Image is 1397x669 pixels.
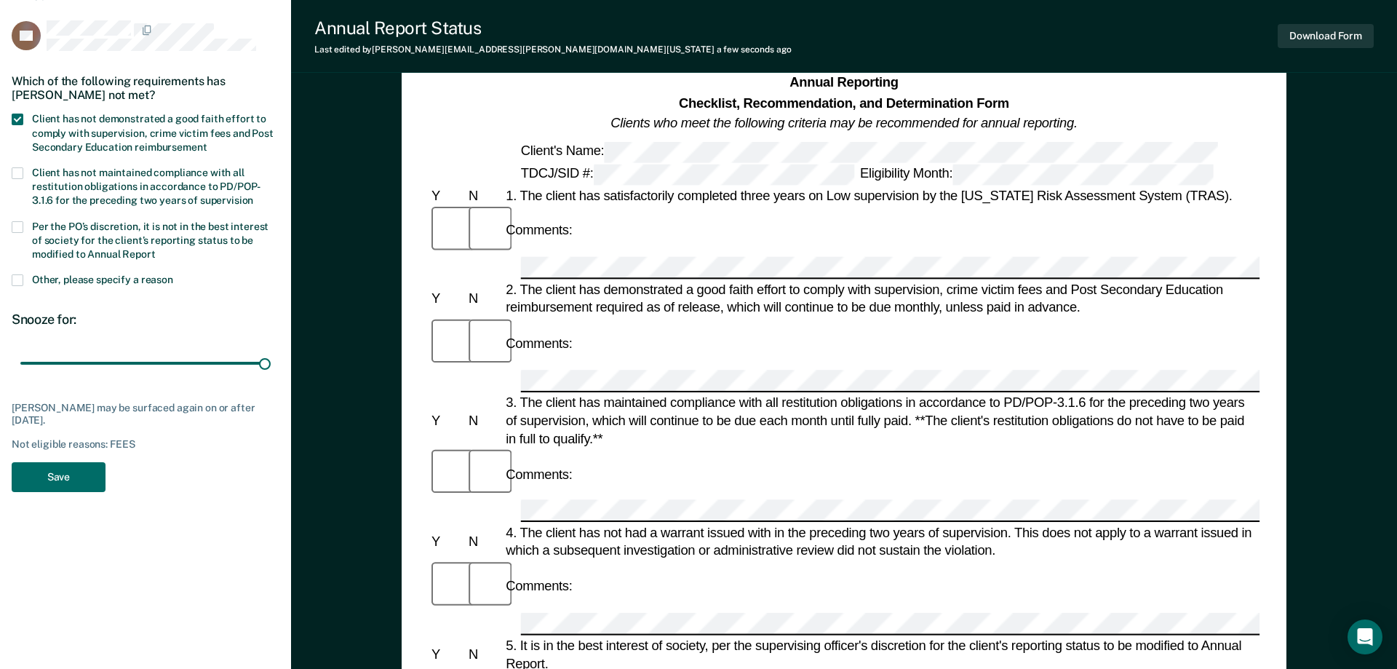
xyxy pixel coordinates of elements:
[466,411,503,429] div: N
[429,533,466,551] div: Y
[12,402,279,427] div: [PERSON_NAME] may be surfaced again on or after [DATE].
[32,274,173,285] span: Other, please specify a reason
[12,63,279,114] div: Which of the following requirements has [PERSON_NAME] not met?
[32,221,268,260] span: Per the PO’s discretion, it is not in the best interest of society for the client’s reporting sta...
[12,312,279,328] div: Snooze for:
[429,646,466,664] div: Y
[32,113,274,152] span: Client has not demonstrated a good faith effort to comply with supervision, crime victim fees and...
[503,281,1259,317] div: 2. The client has demonstrated a good faith effort to comply with supervision, crime victim fees ...
[466,290,503,308] div: N
[518,164,857,185] div: TDCJ/SID #:
[503,334,575,352] div: Comments:
[717,44,792,55] span: a few seconds ago
[1348,619,1382,654] div: Open Intercom Messenger
[466,186,503,205] div: N
[610,115,1078,130] em: Clients who meet the following criteria may be recommended for annual reporting.
[503,221,575,240] div: Comments:
[679,95,1009,110] strong: Checklist, Recommendation, and Determination Form
[789,75,898,90] strong: Annual Reporting
[857,164,1217,185] div: Eligibility Month:
[518,141,1221,162] div: Client's Name:
[503,524,1259,560] div: 4. The client has not had a warrant issued with in the preceding two years of supervision. This d...
[314,44,792,55] div: Last edited by [PERSON_NAME][EMAIL_ADDRESS][PERSON_NAME][DOMAIN_NAME][US_STATE]
[466,533,503,551] div: N
[12,462,106,492] button: Save
[12,438,279,451] div: Not eligible reasons: FEES
[503,186,1259,205] div: 1. The client has satisfactorily completed three years on Low supervision by the [US_STATE] Risk ...
[32,167,260,206] span: Client has not maintained compliance with all restitution obligations in accordance to PD/POP-3.1...
[429,411,466,429] div: Y
[429,290,466,308] div: Y
[503,465,575,483] div: Comments:
[314,17,792,39] div: Annual Report Status
[429,186,466,205] div: Y
[503,394,1259,448] div: 3. The client has maintained compliance with all restitution obligations in accordance to PD/POP-...
[466,646,503,664] div: N
[503,577,575,595] div: Comments:
[1278,24,1374,48] button: Download Form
